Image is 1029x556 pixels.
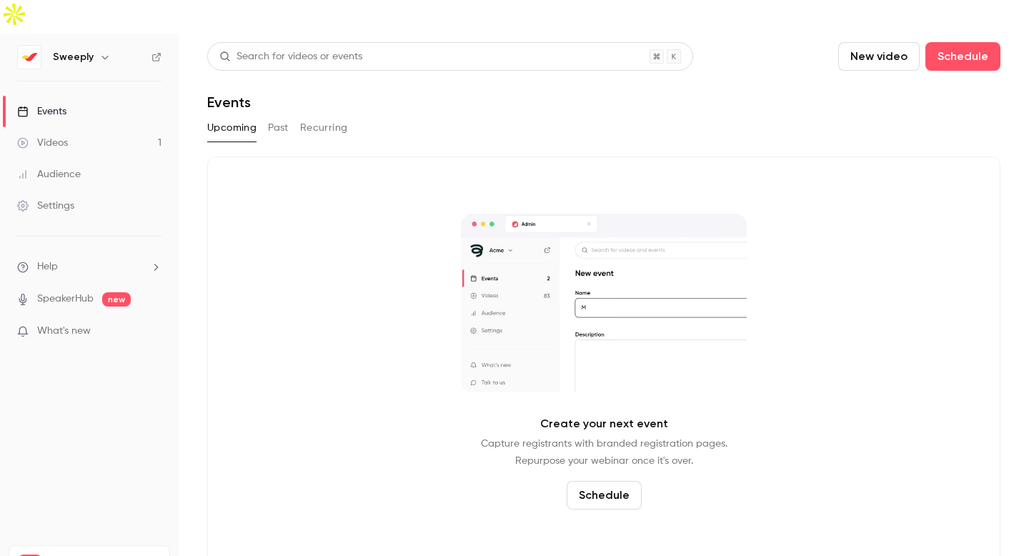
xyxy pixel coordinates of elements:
button: Past [268,116,289,139]
button: Recurring [300,116,348,139]
p: Create your next event [540,415,668,432]
span: What's new [37,324,91,339]
div: Settings [17,199,74,213]
p: Capture registrants with branded registration pages. Repurpose your webinar once it's over. [481,435,727,470]
img: Sweeply [18,46,41,69]
iframe: Noticeable Trigger [144,325,161,338]
div: Videos [17,136,68,150]
button: Schedule [567,481,642,510]
li: help-dropdown-opener [17,259,161,274]
h1: Events [207,94,251,111]
a: SpeakerHub [37,292,94,307]
div: Audience [17,167,81,182]
h6: Sweeply [53,50,94,64]
span: new [102,292,131,307]
div: Search for videos or events [219,49,362,64]
button: New video [838,42,920,71]
button: Upcoming [207,116,257,139]
span: Help [37,259,58,274]
button: Schedule [925,42,1000,71]
div: Events [17,104,66,119]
